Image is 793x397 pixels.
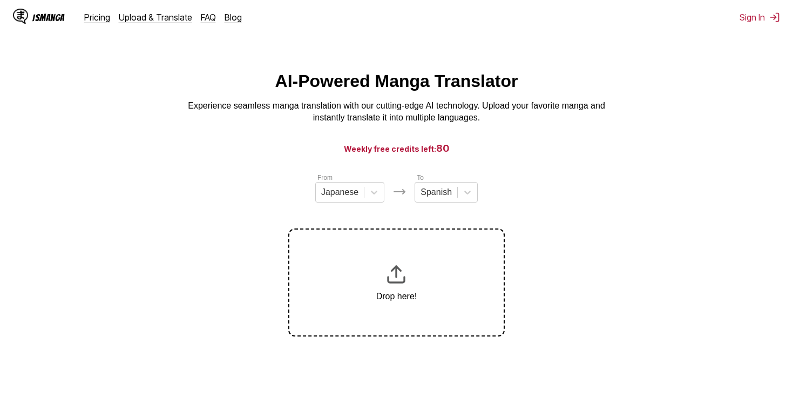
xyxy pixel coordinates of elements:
h1: AI-Powered Manga Translator [275,71,518,91]
span: 80 [436,143,450,154]
a: FAQ [201,12,216,23]
p: Experience seamless manga translation with our cutting-edge AI technology. Upload your favorite m... [181,100,613,124]
a: Upload & Translate [119,12,192,23]
a: IsManga LogoIsManga [13,9,84,26]
div: IsManga [32,12,65,23]
img: IsManga Logo [13,9,28,24]
h3: Weekly free credits left: [26,142,767,155]
label: To [417,174,424,181]
a: Blog [225,12,242,23]
img: Sign out [769,12,780,23]
button: Sign In [740,12,780,23]
p: Drop here! [376,292,417,301]
label: From [317,174,333,181]
img: Languages icon [393,185,406,198]
a: Pricing [84,12,110,23]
